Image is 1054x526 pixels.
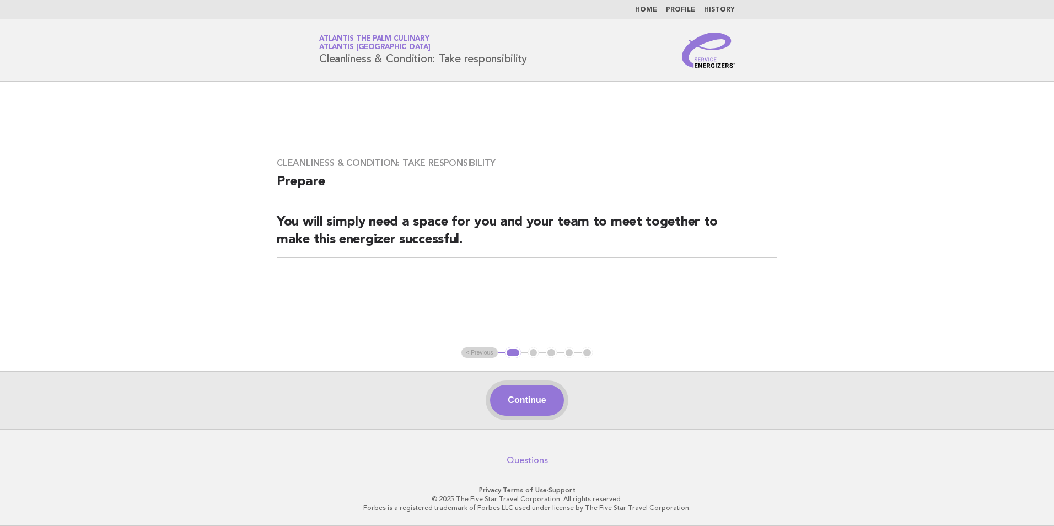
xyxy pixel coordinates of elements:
[505,347,521,358] button: 1
[277,213,777,258] h2: You will simply need a space for you and your team to meet together to make this energizer succes...
[503,486,547,494] a: Terms of Use
[490,385,563,416] button: Continue
[666,7,695,13] a: Profile
[479,486,501,494] a: Privacy
[190,503,864,512] p: Forbes is a registered trademark of Forbes LLC used under license by The Five Star Travel Corpora...
[277,173,777,200] h2: Prepare
[635,7,657,13] a: Home
[190,495,864,503] p: © 2025 The Five Star Travel Corporation. All rights reserved.
[319,36,527,65] h1: Cleanliness & Condition: Take responsibility
[507,455,548,466] a: Questions
[277,158,777,169] h3: Cleanliness & Condition: Take responsibility
[319,35,431,51] a: Atlantis The Palm CulinaryAtlantis [GEOGRAPHIC_DATA]
[548,486,576,494] a: Support
[319,44,431,51] span: Atlantis [GEOGRAPHIC_DATA]
[190,486,864,495] p: · ·
[682,33,735,68] img: Service Energizers
[704,7,735,13] a: History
